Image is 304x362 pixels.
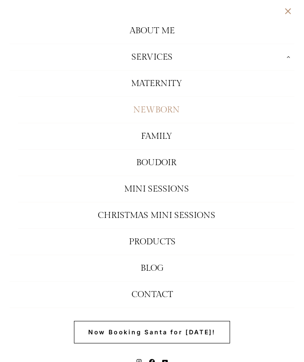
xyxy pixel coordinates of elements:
[18,70,295,97] a: Maternity
[18,150,295,176] a: Boudoir
[10,229,295,255] a: Products
[18,176,295,202] a: Mini Sessions
[10,255,295,282] a: Blog
[74,321,230,343] a: Now Booking Santa for [DATE]!
[10,282,295,308] a: Contact
[10,18,295,44] a: About Me
[18,97,295,123] a: Newborn
[10,18,295,308] nav: Primary Mobile
[18,123,295,150] a: Family
[18,202,295,229] a: Christmas Mini Sessions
